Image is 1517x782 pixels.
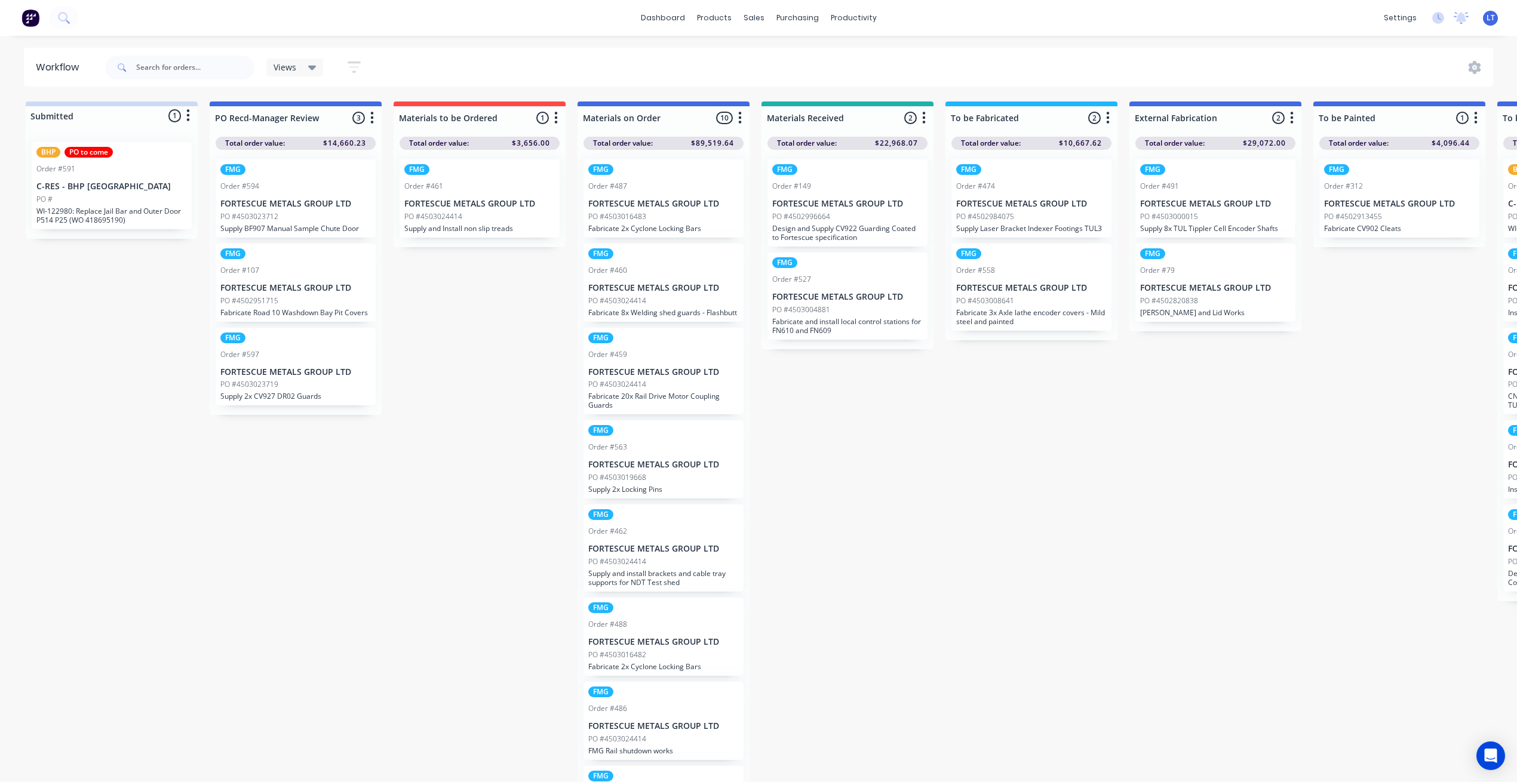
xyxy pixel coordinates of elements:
[1140,224,1291,233] p: Supply 8x TUL Tippler Cell Encoder Shafts
[220,308,371,317] p: Fabricate Road 10 Washdown Bay Pit Covers
[588,379,646,390] p: PO #4503024414
[772,181,811,192] div: Order #149
[588,211,646,222] p: PO #4503016483
[323,138,366,149] span: $14,660.23
[220,349,259,360] div: Order #597
[1487,13,1495,23] span: LT
[588,526,627,537] div: Order #462
[274,61,296,73] span: Views
[956,283,1107,293] p: FORTESCUE METALS GROUP LTD
[220,211,278,222] p: PO #4503023712
[691,9,738,27] div: products
[1059,138,1102,149] span: $10,667.62
[584,244,744,322] div: FMGOrder #460FORTESCUE METALS GROUP LTDPO #4503024414Fabricate 8x Welding shed guards - Flashbutt
[588,485,739,494] p: Supply 2x Locking Pins
[772,304,830,315] p: PO #4503004881
[1324,181,1363,192] div: Order #312
[1135,244,1295,322] div: FMGOrder #79FORTESCUE METALS GROUP LTDPO #4502820838[PERSON_NAME] and Lid Works
[220,295,278,306] p: PO #4502951715
[691,138,734,149] span: $89,519.64
[220,181,259,192] div: Order #594
[588,295,646,306] p: PO #4503024414
[588,283,739,293] p: FORTESCUE METALS GROUP LTD
[588,637,739,647] p: FORTESCUE METALS GROUP LTD
[588,265,627,276] div: Order #460
[588,181,627,192] div: Order #487
[588,734,646,744] p: PO #4503024414
[584,598,744,676] div: FMGOrder #488FORTESCUE METALS GROUP LTDPO #4503016482Fabricate 2x Cyclone Locking Bars
[1243,138,1286,149] span: $29,072.00
[1140,181,1179,192] div: Order #491
[216,159,376,238] div: FMGOrder #594FORTESCUE METALS GROUP LTDPO #4503023712Supply BF907 Manual Sample Chute Door
[588,509,613,520] div: FMG
[588,224,739,233] p: Fabricate 2x Cyclone Locking Bars
[772,199,923,209] p: FORTESCUE METALS GROUP LTD
[584,420,744,498] div: FMGOrder #563FORTESCUE METALS GROUP LTDPO #4503019668Supply 2x Locking Pins
[875,138,918,149] span: $22,968.07
[956,181,995,192] div: Order #474
[956,295,1014,306] p: PO #4503008641
[404,224,555,233] p: Supply and Install non slip treads
[1476,741,1505,770] div: Open Intercom Messenger
[588,649,646,660] p: PO #4503016482
[772,164,797,175] div: FMG
[584,328,744,415] div: FMGOrder #459FORTESCUE METALS GROUP LTDPO #4503024414Fabricate 20x Rail Drive Motor Coupling Guards
[951,244,1111,331] div: FMGOrder #558FORTESCUE METALS GROUP LTDPO #4503008641Fabricate 3x Axle lathe encoder covers - Mil...
[220,224,371,233] p: Supply BF907 Manual Sample Chute Door
[1140,295,1198,306] p: PO #4502820838
[588,686,613,697] div: FMG
[588,662,739,671] p: Fabricate 2x Cyclone Locking Bars
[1140,308,1291,317] p: [PERSON_NAME] and Lid Works
[404,211,462,222] p: PO #4503024414
[225,138,285,149] span: Total order value:
[588,556,646,567] p: PO #4503024414
[1145,138,1205,149] span: Total order value:
[404,164,429,175] div: FMG
[956,164,981,175] div: FMG
[588,703,627,714] div: Order #486
[1140,248,1165,259] div: FMG
[588,248,613,259] div: FMG
[1140,265,1175,276] div: Order #79
[400,159,560,238] div: FMGOrder #461FORTESCUE METALS GROUP LTDPO #4503024414Supply and Install non slip treads
[777,138,837,149] span: Total order value:
[956,265,995,276] div: Order #558
[588,544,739,554] p: FORTESCUE METALS GROUP LTD
[1378,9,1423,27] div: settings
[1135,159,1295,238] div: FMGOrder #491FORTESCUE METALS GROUP LTDPO #4503000015Supply 8x TUL Tippler Cell Encoder Shafts
[1329,138,1389,149] span: Total order value:
[772,317,923,335] p: Fabricate and install local control stations for FN610 and FN609
[36,194,53,205] p: PO #
[772,274,811,285] div: Order #527
[961,138,1021,149] span: Total order value:
[1432,138,1470,149] span: $4,096.44
[216,328,376,406] div: FMGOrder #597FORTESCUE METALS GROUP LTDPO #4503023719Supply 2x CV927 DR02 Guards
[588,472,646,483] p: PO #4503019668
[956,199,1107,209] p: FORTESCUE METALS GROUP LTD
[220,283,371,293] p: FORTESCUE METALS GROUP LTD
[220,367,371,377] p: FORTESCUE METALS GROUP LTD
[767,159,928,247] div: FMGOrder #149FORTESCUE METALS GROUP LTDPO #4502996664Design and Supply CV922 Guarding Coated to F...
[772,224,923,242] p: Design and Supply CV922 Guarding Coated to Fortescue specification
[772,292,923,302] p: FORTESCUE METALS GROUP LTD
[36,60,85,75] div: Workflow
[956,211,1014,222] p: PO #4502984075
[593,138,653,149] span: Total order value:
[588,746,739,755] p: FMG Rail shutdown works
[220,332,245,343] div: FMG
[956,248,981,259] div: FMG
[220,265,259,276] div: Order #107
[956,308,1107,326] p: Fabricate 3x Axle lathe encoder covers - Mild steel and painted
[512,138,550,149] span: $3,656.00
[22,9,39,27] img: Factory
[36,181,187,192] p: C-RES - BHP [GEOGRAPHIC_DATA]
[1140,199,1291,209] p: FORTESCUE METALS GROUP LTD
[1324,211,1382,222] p: PO #4502913455
[738,9,770,27] div: sales
[588,308,739,317] p: Fabricate 8x Welding shed guards - Flashbutt
[220,164,245,175] div: FMG
[220,248,245,259] div: FMG
[36,147,60,158] div: BHP
[825,9,883,27] div: productivity
[635,9,691,27] a: dashboard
